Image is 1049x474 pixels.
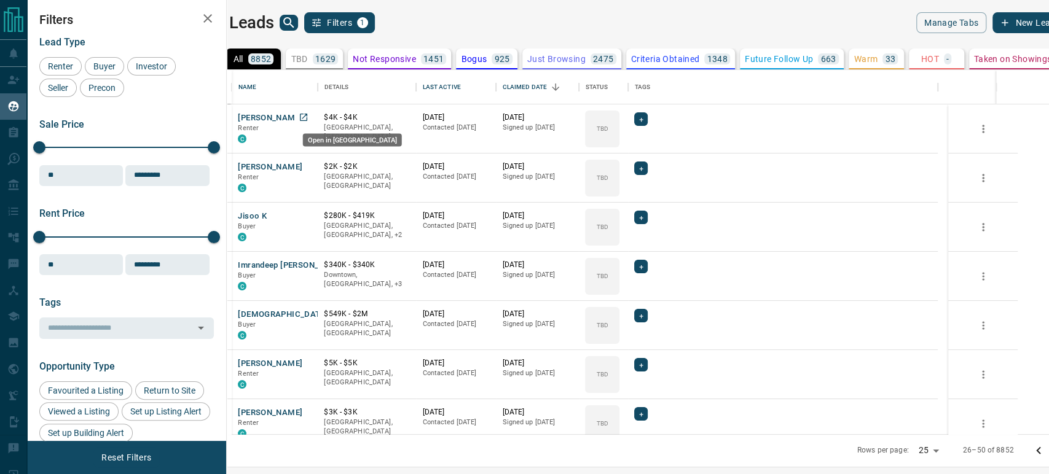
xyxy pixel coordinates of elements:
div: + [634,161,647,175]
p: Signed up [DATE] [502,418,573,427]
p: Contacted [DATE] [422,172,490,182]
p: Etobicoke, North York, Toronto [324,270,410,289]
button: Open [192,319,210,336]
p: [DATE] [502,112,573,123]
button: more [974,267,992,286]
div: Status [579,70,628,104]
span: Buyer [238,321,256,328]
span: Renter [238,370,259,378]
p: TBD [597,173,608,182]
p: Signed up [DATE] [502,270,573,280]
span: Viewed a Listing [44,406,114,416]
p: Contacted [DATE] [422,221,490,231]
div: + [634,309,647,322]
div: + [634,407,647,421]
button: [PERSON_NAME] [238,358,302,370]
p: Signed up [DATE] [502,221,573,231]
div: Tags [628,70,938,104]
p: Not Responsive [353,55,416,63]
div: Status [585,70,608,104]
div: condos.ca [238,429,246,438]
p: Contacted [DATE] [422,319,490,329]
span: Tags [39,297,61,308]
span: Set up Building Alert [44,428,128,438]
div: Buyer [85,57,124,76]
button: [PERSON_NAME] [238,407,302,419]
p: Rows per page: [857,445,909,456]
h2: Filters [39,12,214,27]
p: Signed up [DATE] [502,123,573,133]
p: [DATE] [422,161,490,172]
p: [DATE] [422,309,490,319]
span: Buyer [89,61,120,71]
p: TBD [597,370,608,379]
span: Sale Price [39,118,84,130]
span: Buyer [238,222,256,230]
span: Renter [44,61,77,71]
p: $4K - $4K [324,112,410,123]
p: 33 [885,55,895,63]
div: Favourited a Listing [39,381,132,400]
p: 8852 [251,55,272,63]
span: Seller [44,83,73,93]
p: 26–50 of 8852 [963,445,1014,456]
button: search button [280,15,298,31]
div: condos.ca [238,380,246,389]
button: more [974,316,992,335]
span: 1 [358,18,367,27]
div: Set up Listing Alert [122,402,210,421]
p: TBD [597,124,608,133]
h1: My Leads [203,13,273,33]
p: [DATE] [422,112,490,123]
span: Favourited a Listing [44,386,128,395]
p: Criteria Obtained [631,55,700,63]
button: Jisoo K [238,211,267,222]
p: 663 [820,55,836,63]
button: Reset Filters [93,447,159,468]
p: 1348 [707,55,728,63]
span: + [638,408,643,420]
p: [DATE] [422,407,490,418]
span: + [638,359,643,371]
p: [DATE] [422,358,490,368]
p: $549K - $2M [324,309,410,319]
span: + [638,260,643,273]
p: Contacted [DATE] [422,368,490,378]
button: Sort [547,79,564,96]
button: more [974,120,992,138]
div: Set up Building Alert [39,424,133,442]
p: [DATE] [502,161,573,172]
div: Name [232,70,318,104]
p: Bogus [461,55,487,63]
p: HOT [921,55,939,63]
p: $2K - $2K [324,161,410,172]
div: Renter [39,57,82,76]
p: All [234,55,243,63]
span: Lead Type [39,36,85,48]
div: condos.ca [238,233,246,241]
span: Rent Price [39,208,85,219]
p: Contacted [DATE] [422,123,490,133]
span: Buyer [238,271,256,279]
span: + [638,211,643,223]
p: Warm [854,55,878,63]
p: [GEOGRAPHIC_DATA], [GEOGRAPHIC_DATA] [324,172,410,191]
p: [DATE] [422,260,490,270]
button: more [974,414,992,433]
p: [GEOGRAPHIC_DATA], [GEOGRAPHIC_DATA] [324,319,410,338]
div: Open in [GEOGRAPHIC_DATA] [303,134,402,147]
div: Details [318,70,416,104]
p: $280K - $419K [324,211,410,221]
div: Claimed Date [502,70,547,104]
p: [GEOGRAPHIC_DATA], [GEOGRAPHIC_DATA] [324,123,410,142]
button: more [974,169,992,187]
div: condos.ca [238,331,246,340]
button: [DEMOGRAPHIC_DATA] [238,309,328,321]
p: Signed up [DATE] [502,368,573,378]
span: Renter [238,173,259,181]
p: [DATE] [502,260,573,270]
p: 925 [494,55,509,63]
p: TBD [597,419,608,428]
div: Last Active [416,70,496,104]
div: Investor [127,57,176,76]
